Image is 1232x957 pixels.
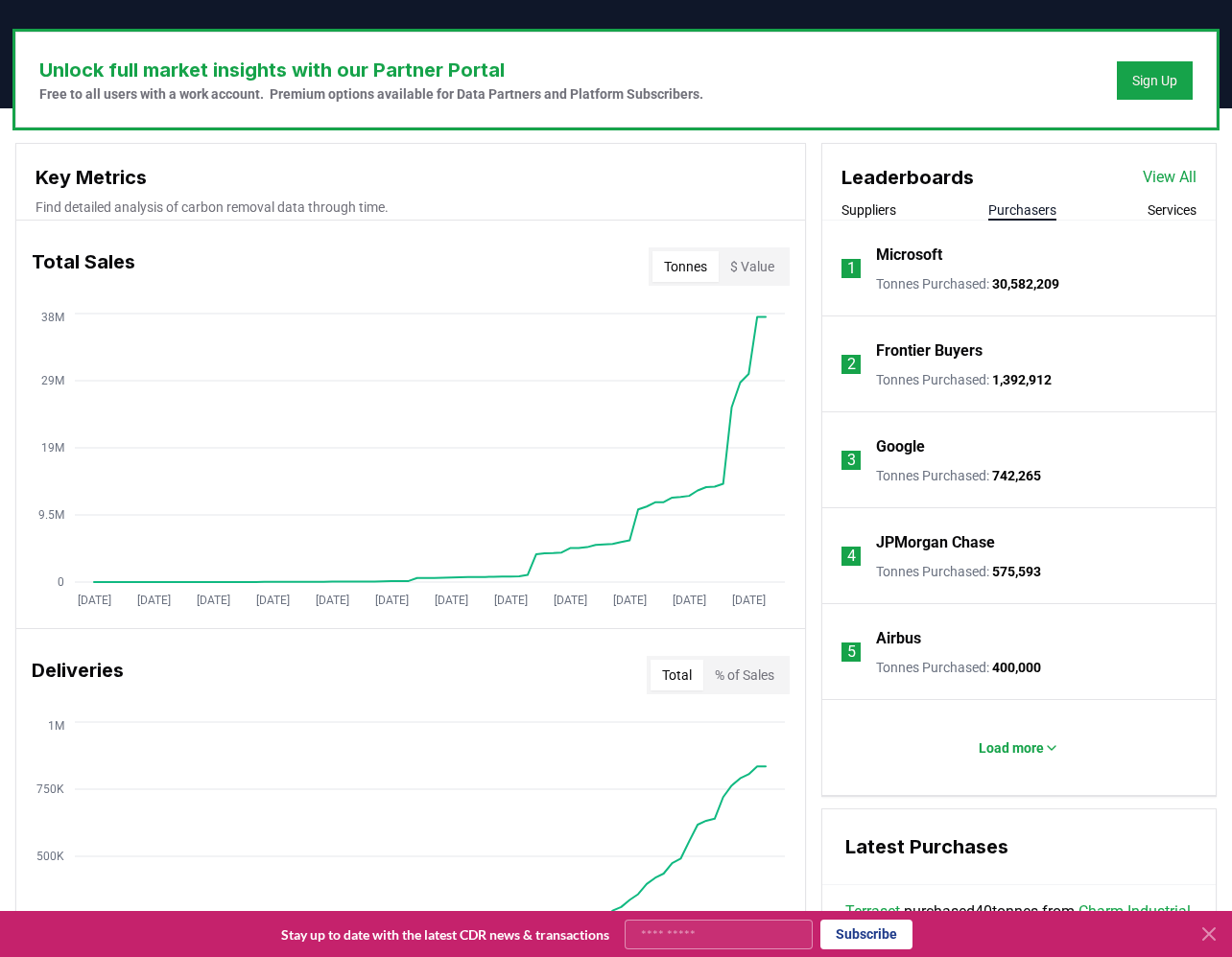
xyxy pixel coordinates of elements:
h3: Key Metrics [36,163,786,192]
h3: Total Sales [32,247,135,286]
tspan: [DATE] [554,594,587,607]
tspan: [DATE] [256,594,290,607]
p: Tonnes Purchased : [876,562,1041,581]
a: Terraset [845,900,900,923]
tspan: 500K [36,850,64,863]
tspan: 1M [48,719,64,733]
p: 3 [847,449,856,472]
p: Tonnes Purchased : [876,466,1041,485]
span: 742,265 [992,468,1041,483]
p: Find detailed analysis of carbon removal data through time. [36,198,786,217]
span: 1,392,912 [992,372,1052,387]
a: Google [876,435,925,458]
p: 1 [847,257,856,280]
button: Services [1148,200,1196,220]
tspan: [DATE] [613,594,647,607]
p: Free to all users with a work account. Premium options available for Data Partners and Platform S... [39,84,703,104]
span: purchased 40 tonnes from [845,900,1191,923]
a: Charm Industrial [1078,900,1191,923]
tspan: [DATE] [316,594,349,607]
button: Purchasers [988,200,1056,220]
a: Microsoft [876,244,942,267]
button: Tonnes [652,251,719,282]
a: Airbus [876,627,921,650]
tspan: 29M [41,374,64,387]
h3: Unlock full market insights with our Partner Portal [39,56,703,84]
tspan: 38M [41,311,64,324]
tspan: [DATE] [435,594,468,607]
span: 575,593 [992,564,1041,579]
p: 5 [847,641,856,664]
p: Tonnes Purchased : [876,658,1041,677]
a: Frontier Buyers [876,339,983,362]
button: Sign Up [1117,61,1193,100]
p: Load more [979,738,1044,758]
p: Tonnes Purchased : [876,274,1059,293]
tspan: 0 [58,575,64,589]
tspan: [DATE] [732,594,766,607]
tspan: [DATE] [494,594,528,607]
span: 400,000 [992,660,1041,675]
tspan: 750K [36,782,64,796]
button: Total [651,660,703,690]
tspan: 19M [41,441,64,455]
tspan: 9.5M [38,508,64,522]
h3: Leaderboards [841,163,974,192]
h3: Latest Purchases [845,832,1193,861]
a: View All [1143,166,1196,189]
p: 2 [847,353,856,376]
p: Tonnes Purchased : [876,370,1052,389]
tspan: [DATE] [673,594,706,607]
tspan: [DATE] [197,594,230,607]
p: 4 [847,545,856,568]
button: % of Sales [703,660,786,690]
button: Load more [963,729,1075,767]
button: Suppliers [841,200,896,220]
span: 30,582,209 [992,276,1059,292]
tspan: [DATE] [137,594,171,607]
a: Sign Up [1132,71,1177,90]
a: JPMorgan Chase [876,531,995,554]
tspan: [DATE] [375,594,409,607]
tspan: [DATE] [78,594,111,607]
button: $ Value [719,251,786,282]
h3: Deliveries [32,656,124,694]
